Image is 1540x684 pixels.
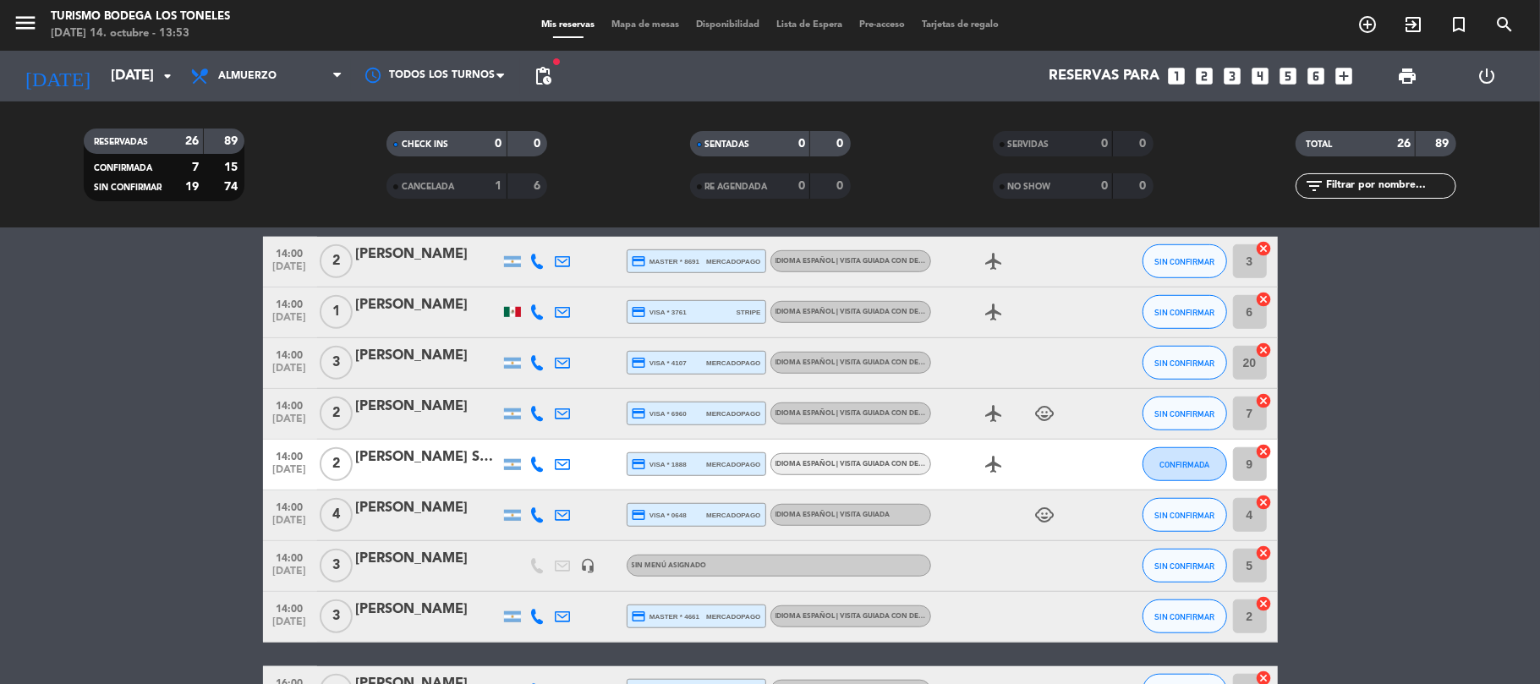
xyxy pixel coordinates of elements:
strong: 0 [1101,138,1108,150]
span: Idioma Español | Visita guiada con degustación - Familia Millan Wine Series [775,410,1066,417]
strong: 89 [1435,138,1452,150]
span: [DATE] [269,363,311,382]
span: SIN CONFIRMAR [1154,358,1214,368]
span: [DATE] [269,312,311,331]
div: [PERSON_NAME] [356,599,500,621]
i: credit_card [632,609,647,624]
span: mercadopago [706,459,760,470]
span: Idioma Español | Visita guiada con degustación itinerante - Mosquita Muerta [775,613,1077,620]
span: SIN CONFIRMAR [1154,511,1214,520]
div: [PERSON_NAME] Santa [PERSON_NAME] [356,446,500,468]
span: SIN CONFIRMAR [94,183,162,192]
span: SIN CONFIRMAR [1154,409,1214,419]
strong: 74 [224,181,241,193]
i: search [1494,14,1515,35]
div: [PERSON_NAME] [356,396,500,418]
i: credit_card [632,507,647,523]
strong: 89 [224,135,241,147]
strong: 0 [836,138,847,150]
i: credit_card [632,254,647,269]
div: LOG OUT [1447,51,1527,101]
i: airplanemode_active [984,454,1005,474]
i: credit_card [632,355,647,370]
span: SIN CONFIRMAR [1154,308,1214,317]
span: mercadopago [706,256,760,267]
span: pending_actions [533,66,553,86]
span: [DATE] [269,566,311,585]
span: 3 [320,549,353,583]
i: cancel [1256,494,1273,511]
span: [DATE] [269,515,311,534]
span: mercadopago [706,358,760,369]
i: [DATE] [13,57,102,95]
span: Sin menú asignado [632,562,707,569]
span: Idioma Español | Visita guiada con degustación itinerante - Mosquita Muerta [775,309,1210,315]
i: menu [13,10,38,36]
span: 14:00 [269,243,311,262]
strong: 7 [192,161,199,173]
span: 14:00 [269,446,311,465]
i: power_settings_new [1477,66,1498,86]
input: Filtrar por nombre... [1324,177,1455,195]
span: Pre-acceso [851,20,913,30]
div: Turismo Bodega Los Toneles [51,8,230,25]
button: SIN CONFIRMAR [1143,549,1227,583]
i: child_care [1035,505,1055,525]
i: airplanemode_active [984,403,1005,424]
strong: 0 [1139,138,1149,150]
span: [DATE] [269,616,311,636]
span: [DATE] [269,413,311,433]
span: 14:00 [269,496,311,516]
span: Disponibilidad [688,20,768,30]
div: [PERSON_NAME] [356,345,500,367]
span: Mapa de mesas [603,20,688,30]
button: menu [13,10,38,41]
span: master * 4661 [632,609,700,624]
strong: 26 [185,135,199,147]
span: stripe [737,307,761,318]
strong: 0 [534,138,544,150]
i: cancel [1256,392,1273,409]
span: CHECK INS [402,140,448,149]
span: 2 [320,244,353,278]
span: 3 [320,599,353,633]
i: add_circle_outline [1357,14,1378,35]
span: 1 [320,295,353,329]
strong: 0 [496,138,502,150]
span: 3 [320,346,353,380]
i: airplanemode_active [984,251,1005,271]
i: turned_in_not [1449,14,1469,35]
strong: 15 [224,161,241,173]
i: cancel [1256,342,1273,358]
i: filter_list [1304,176,1324,196]
span: Idioma Español | Visita guiada con degustacion itinerante - Degustación Fuego Blanco [775,461,1115,468]
i: cancel [1256,291,1273,308]
strong: 0 [798,180,805,192]
div: [PERSON_NAME] [356,244,500,265]
span: SIN CONFIRMAR [1154,257,1214,266]
span: NO SHOW [1008,183,1051,191]
i: credit_card [632,304,647,320]
span: 14:00 [269,344,311,364]
i: airplanemode_active [984,302,1005,322]
i: looks_4 [1250,65,1272,87]
span: TOTAL [1306,140,1332,149]
i: looks_5 [1278,65,1300,87]
span: visa * 6960 [632,406,687,421]
span: mercadopago [706,510,760,521]
strong: 0 [1101,180,1108,192]
i: cancel [1256,544,1273,561]
button: SIN CONFIRMAR [1143,397,1227,430]
span: CONFIRMADA [1159,460,1209,469]
span: 2 [320,447,353,481]
i: looks_two [1194,65,1216,87]
span: [DATE] [269,464,311,484]
span: fiber_manual_record [551,57,562,67]
button: SIN CONFIRMAR [1143,599,1227,633]
div: [PERSON_NAME] [356,548,500,570]
i: add_box [1334,65,1356,87]
span: RESERVADAS [94,138,148,146]
strong: 26 [1397,138,1411,150]
i: cancel [1256,240,1273,257]
strong: 0 [798,138,805,150]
